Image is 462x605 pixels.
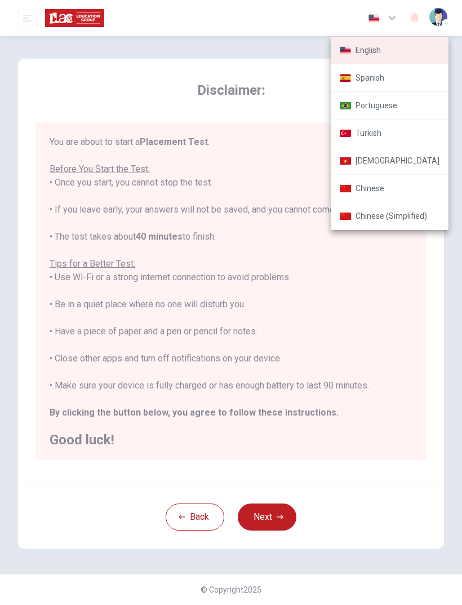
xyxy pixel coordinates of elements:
[340,184,351,193] img: zh
[331,147,448,175] li: [DEMOGRAPHIC_DATA]
[340,101,351,110] img: pt
[340,212,351,220] img: zh-CN
[331,64,448,92] li: Spanish
[331,202,448,230] li: Chinese (Simplified)
[340,157,351,165] img: vi
[340,129,351,138] img: tr
[331,175,448,202] li: Chinese
[331,37,448,64] li: English
[340,74,351,82] img: es
[340,46,351,55] img: en
[331,120,448,147] li: Turkish
[331,92,448,120] li: Portuguese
